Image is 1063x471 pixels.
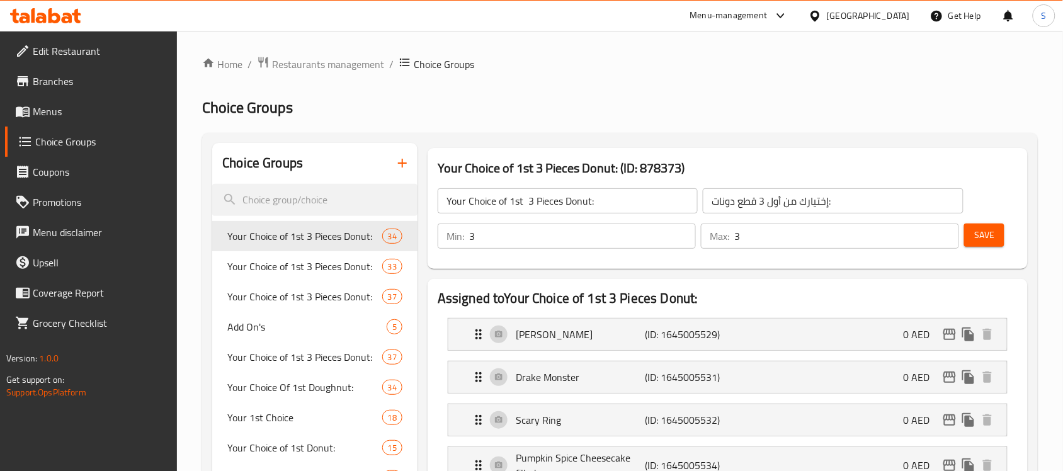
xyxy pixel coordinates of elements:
[516,412,645,428] p: Scary Ring
[202,93,293,122] span: Choice Groups
[414,57,474,72] span: Choice Groups
[33,315,168,331] span: Grocery Checklist
[448,404,1007,436] div: Expand
[382,229,402,244] div: Choices
[1042,9,1047,23] span: S
[974,227,994,243] span: Save
[438,356,1018,399] li: Expand
[33,195,168,210] span: Promotions
[382,289,402,304] div: Choices
[645,370,731,385] p: (ID: 1645005531)
[383,351,402,363] span: 37
[959,411,978,429] button: duplicate
[33,104,168,119] span: Menus
[33,43,168,59] span: Edit Restaurant
[5,36,178,66] a: Edit Restaurant
[5,308,178,338] a: Grocery Checklist
[978,368,997,387] button: delete
[904,327,940,342] p: 0 AED
[940,411,959,429] button: edit
[382,380,402,395] div: Choices
[383,382,402,394] span: 34
[202,57,242,72] a: Home
[39,350,59,366] span: 1.0.0
[959,368,978,387] button: duplicate
[227,229,382,244] span: Your Choice of 1st 3 Pieces Donut:
[212,342,418,372] div: Your Choice of 1st 3 Pieces Donut:37
[202,56,1038,72] nav: breadcrumb
[33,164,168,179] span: Coupons
[978,411,997,429] button: delete
[5,187,178,217] a: Promotions
[438,399,1018,441] li: Expand
[5,278,178,308] a: Coverage Report
[448,361,1007,393] div: Expand
[247,57,252,72] li: /
[6,372,64,388] span: Get support on:
[212,184,418,216] input: search
[212,221,418,251] div: Your Choice of 1st 3 Pieces Donut:34
[227,380,382,395] span: Your Choice Of 1st Doughnut:
[383,230,402,242] span: 34
[904,412,940,428] p: 0 AED
[212,402,418,433] div: Your 1st Choice18
[5,157,178,187] a: Coupons
[446,229,464,244] p: Min:
[383,291,402,303] span: 37
[438,158,1018,178] h3: Your Choice of 1st 3 Pieces Donut: (ID: 878373)
[227,440,382,455] span: Your Choice of 1st Donut:
[5,217,178,247] a: Menu disclaimer
[33,285,168,300] span: Coverage Report
[964,224,1004,247] button: Save
[516,370,645,385] p: Drake Monster
[940,325,959,344] button: edit
[33,255,168,270] span: Upsell
[5,66,178,96] a: Branches
[383,412,402,424] span: 18
[6,384,86,400] a: Support.OpsPlatform
[6,350,37,366] span: Version:
[33,74,168,89] span: Branches
[383,442,402,454] span: 15
[227,349,382,365] span: Your Choice of 1st 3 Pieces Donut:
[904,370,940,385] p: 0 AED
[35,134,168,149] span: Choice Groups
[516,327,645,342] p: [PERSON_NAME]
[978,325,997,344] button: delete
[959,325,978,344] button: duplicate
[827,9,910,23] div: [GEOGRAPHIC_DATA]
[645,327,731,342] p: (ID: 1645005529)
[710,229,729,244] p: Max:
[438,289,1018,308] h2: Assigned to Your Choice of 1st 3 Pieces Donut:
[645,412,731,428] p: (ID: 1645005532)
[227,319,387,334] span: Add On's
[272,57,384,72] span: Restaurants management
[212,251,418,281] div: Your Choice of 1st 3 Pieces Donut:33
[383,261,402,273] span: 33
[382,410,402,425] div: Choices
[387,321,402,333] span: 5
[227,289,382,304] span: Your Choice of 1st 3 Pieces Donut:
[212,433,418,463] div: Your Choice of 1st Donut:15
[212,281,418,312] div: Your Choice of 1st 3 Pieces Donut:37
[5,127,178,157] a: Choice Groups
[257,56,384,72] a: Restaurants management
[389,57,394,72] li: /
[227,410,382,425] span: Your 1st Choice
[222,154,303,173] h2: Choice Groups
[382,440,402,455] div: Choices
[33,225,168,240] span: Menu disclaimer
[690,8,768,23] div: Menu-management
[5,96,178,127] a: Menus
[382,349,402,365] div: Choices
[212,312,418,342] div: Add On's5
[940,368,959,387] button: edit
[227,259,382,274] span: Your Choice of 1st 3 Pieces Donut:
[5,247,178,278] a: Upsell
[448,319,1007,350] div: Expand
[438,313,1018,356] li: Expand
[382,259,402,274] div: Choices
[212,372,418,402] div: Your Choice Of 1st Doughnut:34
[387,319,402,334] div: Choices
